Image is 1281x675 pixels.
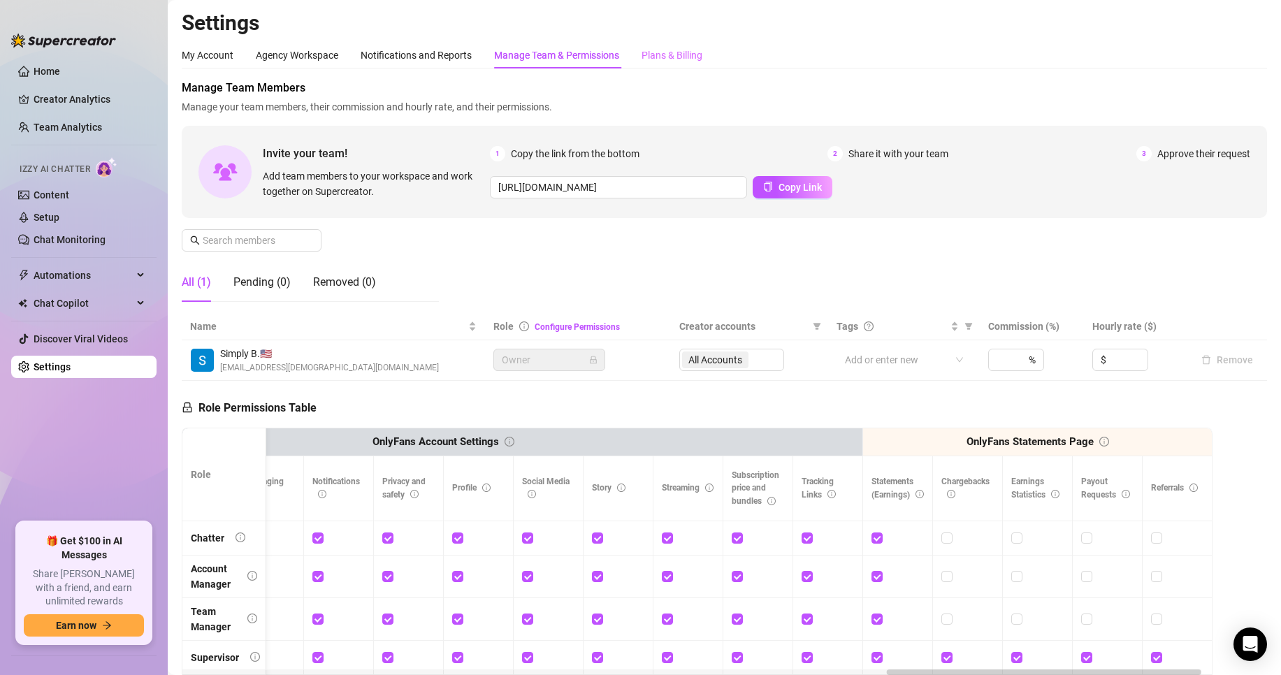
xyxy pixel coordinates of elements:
span: Subscription price and bundles [732,470,779,507]
span: info-circle [617,484,625,492]
span: Approve their request [1157,146,1250,161]
span: Copy Link [779,182,822,193]
a: Creator Analytics [34,88,145,110]
span: filter [964,322,973,331]
span: info-circle [1122,490,1130,498]
span: filter [810,316,824,337]
span: Owner [502,349,597,370]
span: Story [592,483,625,493]
span: [EMAIL_ADDRESS][DEMOGRAPHIC_DATA][DOMAIN_NAME] [220,361,439,375]
div: Manage Team & Permissions [494,48,619,63]
div: Chatter [191,530,224,546]
a: Configure Permissions [535,322,620,332]
span: Add team members to your workspace and work together on Supercreator. [263,168,484,199]
span: Referrals [1151,483,1198,493]
img: AI Chatter [96,157,117,177]
strong: OnlyFans Statements Page [967,435,1094,448]
th: Role [182,428,266,521]
div: Supervisor [191,650,239,665]
span: info-circle [250,652,260,662]
span: info-circle [767,497,776,505]
a: Setup [34,212,59,223]
div: All (1) [182,274,211,291]
a: Home [34,66,60,77]
span: Notifications [312,477,360,500]
span: Chargebacks [941,477,990,500]
span: info-circle [505,437,514,447]
span: info-circle [705,484,714,492]
span: Role [493,321,514,332]
span: Tags [837,319,858,334]
span: thunderbolt [18,270,29,281]
span: Izzy AI Chatter [20,163,90,176]
span: Chat Copilot [34,292,133,314]
span: question-circle [864,321,874,331]
div: Plans & Billing [642,48,702,63]
span: Creator accounts [679,319,807,334]
span: info-circle [482,484,491,492]
span: Automations [34,264,133,286]
span: 🎁 Get $100 in AI Messages [24,535,144,562]
span: Streaming [662,483,714,493]
th: Name [182,313,485,340]
span: Statements (Earnings) [871,477,924,500]
div: My Account [182,48,233,63]
h2: Settings [182,10,1267,36]
strong: OnlyFans Account Settings [372,435,499,448]
span: Earnings Statistics [1011,477,1059,500]
span: Payout Requests [1081,477,1130,500]
span: Manage Team Members [182,80,1267,96]
a: Team Analytics [34,122,102,133]
button: Remove [1196,351,1259,368]
a: Discover Viral Videos [34,333,128,344]
span: Name [190,319,465,334]
div: Removed (0) [313,274,376,291]
span: Social Media [522,477,570,500]
span: info-circle [519,321,529,331]
a: Chat Monitoring [34,234,106,245]
span: info-circle [528,490,536,498]
span: Profile [452,483,491,493]
span: info-circle [410,490,419,498]
div: Notifications and Reports [361,48,472,63]
span: info-circle [318,490,326,498]
span: Privacy and safety [382,477,426,500]
span: Invite your team! [263,145,490,162]
h5: Role Permissions Table [182,400,317,416]
img: logo-BBDzfeDw.svg [11,34,116,48]
input: Search members [203,233,302,248]
span: info-circle [1051,490,1059,498]
img: Simply Basic [191,349,214,372]
span: 2 [827,146,843,161]
span: info-circle [915,490,924,498]
th: Commission (%) [980,313,1083,340]
span: Simply B. 🇺🇸 [220,346,439,361]
span: 3 [1136,146,1152,161]
span: filter [813,322,821,331]
span: copy [763,182,773,191]
span: info-circle [236,532,245,542]
a: Settings [34,361,71,372]
span: Share [PERSON_NAME] with a friend, and earn unlimited rewards [24,567,144,609]
span: info-circle [827,490,836,498]
span: info-circle [1189,484,1198,492]
span: Copy the link from the bottom [511,146,639,161]
span: lock [589,356,598,364]
span: search [190,235,200,245]
span: info-circle [1099,437,1109,447]
span: Earn now [56,620,96,631]
button: Copy Link [753,176,832,198]
div: Account Manager [191,561,236,592]
button: Earn nowarrow-right [24,614,144,637]
th: Hourly rate ($) [1084,313,1187,340]
span: 1 [490,146,505,161]
span: arrow-right [102,620,112,630]
a: Content [34,189,69,201]
div: Agency Workspace [256,48,338,63]
span: info-circle [947,490,955,498]
span: filter [962,316,976,337]
span: info-circle [247,571,257,581]
div: Pending (0) [233,274,291,291]
span: info-circle [247,614,257,623]
div: Team Manager [191,604,236,634]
